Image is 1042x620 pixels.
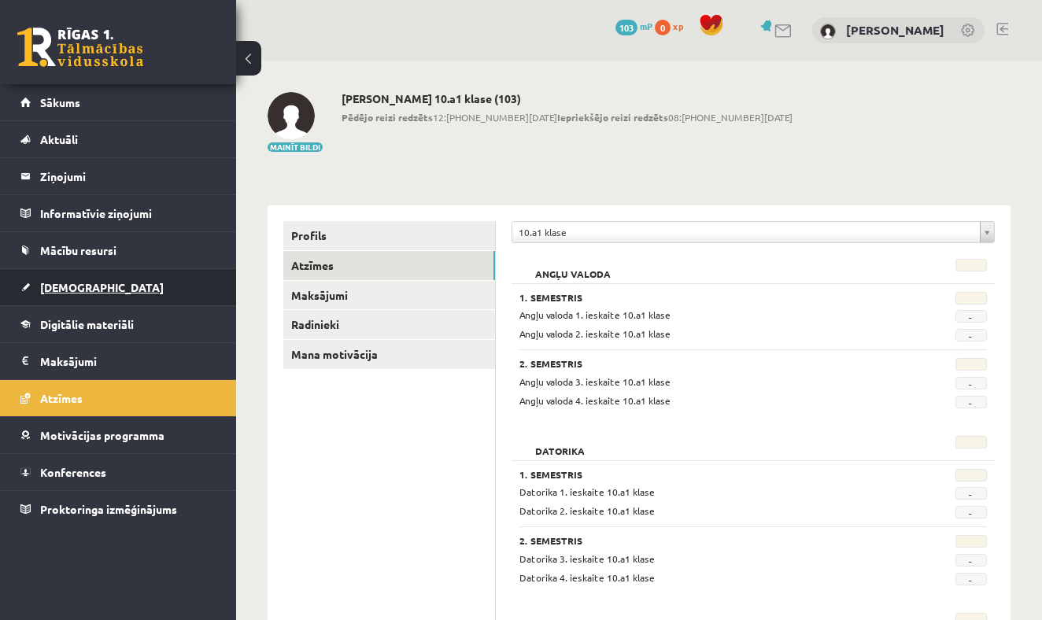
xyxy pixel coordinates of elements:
a: Maksājumi [283,281,495,310]
a: Aktuāli [20,121,216,157]
a: Atzīmes [283,251,495,280]
a: [PERSON_NAME] [846,22,944,38]
span: Aktuāli [40,132,78,146]
span: Angļu valoda 1. ieskaite 10.a1 klase [519,308,671,321]
a: Digitālie materiāli [20,306,216,342]
span: Angļu valoda 4. ieskaite 10.a1 klase [519,394,671,407]
span: - [955,487,987,500]
h2: [PERSON_NAME] 10.a1 klase (103) [342,92,793,105]
b: Iepriekšējo reizi redzēts [557,111,668,124]
span: Sākums [40,95,80,109]
span: - [955,310,987,323]
button: Mainīt bildi [268,142,323,152]
span: 12:[PHONE_NUMBER][DATE] 08:[PHONE_NUMBER][DATE] [342,110,793,124]
legend: Ziņojumi [40,158,216,194]
a: Rīgas 1. Tālmācības vidusskola [17,28,143,67]
legend: Informatīvie ziņojumi [40,195,216,231]
span: Atzīmes [40,391,83,405]
h3: 2. Semestris [519,535,905,546]
span: Datorika 1. ieskaite 10.a1 klase [519,485,655,498]
h3: 2. Semestris [519,358,905,369]
a: Maksājumi [20,343,216,379]
a: Profils [283,221,495,250]
span: - [955,396,987,408]
a: Proktoringa izmēģinājums [20,491,216,527]
span: Motivācijas programma [40,428,164,442]
a: [DEMOGRAPHIC_DATA] [20,269,216,305]
span: 0 [655,20,671,35]
a: Atzīmes [20,380,216,416]
h2: Angļu valoda [519,259,626,275]
a: Radinieki [283,310,495,339]
span: Mācību resursi [40,243,116,257]
a: 10.a1 klase [512,222,994,242]
a: Motivācijas programma [20,417,216,453]
span: Datorika 3. ieskaite 10.a1 klase [519,552,655,565]
span: Angļu valoda 2. ieskaite 10.a1 klase [519,327,671,340]
span: xp [673,20,683,32]
h3: 1. Semestris [519,292,905,303]
span: Digitālie materiāli [40,317,134,331]
b: Pēdējo reizi redzēts [342,111,433,124]
img: Yulia Gorbacheva [268,92,315,139]
span: 10.a1 klase [519,222,974,242]
img: Yulia Gorbacheva [820,24,836,39]
a: Sākums [20,84,216,120]
a: Ziņojumi [20,158,216,194]
span: Angļu valoda 3. ieskaite 10.a1 klase [519,375,671,388]
span: - [955,377,987,389]
a: Konferences [20,454,216,490]
span: - [955,554,987,566]
span: 103 [615,20,637,35]
a: Informatīvie ziņojumi [20,195,216,231]
a: 0 xp [655,20,691,32]
span: Datorika 4. ieskaite 10.a1 klase [519,571,655,584]
span: [DEMOGRAPHIC_DATA] [40,280,164,294]
a: Mācību resursi [20,232,216,268]
a: Mana motivācija [283,340,495,369]
span: - [955,506,987,519]
legend: Maksājumi [40,343,216,379]
span: - [955,329,987,341]
span: Konferences [40,465,106,479]
h2: Datorika [519,436,600,452]
span: Proktoringa izmēģinājums [40,502,177,516]
h3: 1. Semestris [519,469,905,480]
a: 103 mP [615,20,652,32]
span: Datorika 2. ieskaite 10.a1 klase [519,504,655,517]
span: mP [640,20,652,32]
span: - [955,573,987,585]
